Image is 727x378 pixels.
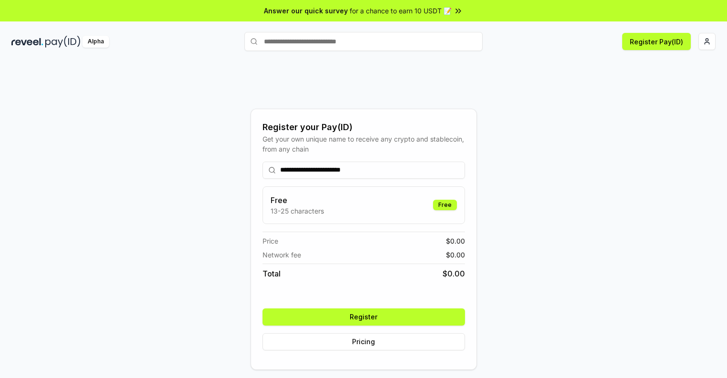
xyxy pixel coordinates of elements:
[82,36,109,48] div: Alpha
[264,6,348,16] span: Answer our quick survey
[11,36,43,48] img: reveel_dark
[263,236,278,246] span: Price
[263,268,281,279] span: Total
[263,134,465,154] div: Get your own unique name to receive any crypto and stablecoin, from any chain
[433,200,457,210] div: Free
[446,236,465,246] span: $ 0.00
[443,268,465,279] span: $ 0.00
[446,250,465,260] span: $ 0.00
[271,194,324,206] h3: Free
[271,206,324,216] p: 13-25 characters
[350,6,452,16] span: for a chance to earn 10 USDT 📝
[622,33,691,50] button: Register Pay(ID)
[45,36,81,48] img: pay_id
[263,250,301,260] span: Network fee
[263,333,465,350] button: Pricing
[263,308,465,326] button: Register
[263,121,465,134] div: Register your Pay(ID)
